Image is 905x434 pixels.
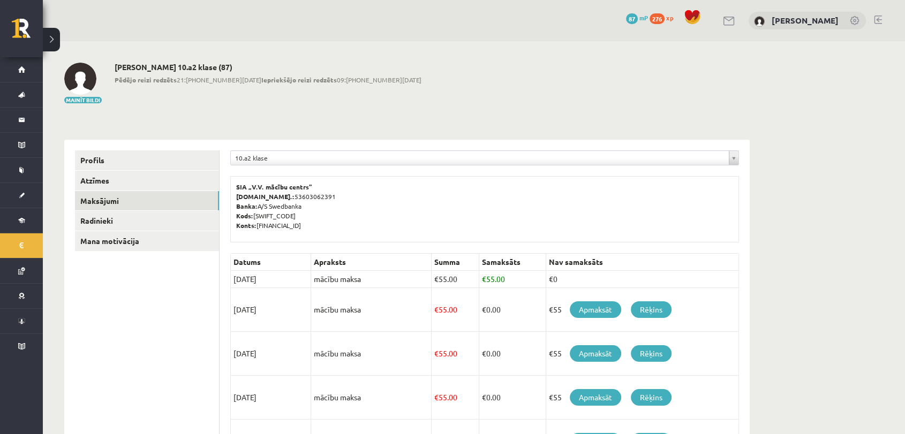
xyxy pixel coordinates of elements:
td: 55.00 [432,376,479,420]
span: 10.a2 klase [235,151,725,165]
span: € [434,274,439,284]
td: €55 [546,332,738,376]
b: Pēdējo reizi redzēts [115,75,177,84]
a: Rīgas 1. Tālmācības vidusskola [12,19,43,45]
a: Rēķins [631,301,672,318]
img: Ričards Stepiņš [754,16,765,27]
span: 87 [626,13,638,24]
a: Radinieki [75,211,219,231]
span: € [482,304,486,314]
td: 0.00 [479,376,546,420]
a: Rēķins [631,389,672,406]
span: € [434,392,439,402]
th: Datums [231,254,311,271]
b: Konts: [236,221,257,230]
span: xp [666,13,673,22]
h2: [PERSON_NAME] 10.a2 klase (87) [115,63,421,72]
a: Maksājumi [75,191,219,211]
b: SIA „V.V. mācību centrs” [236,182,313,191]
td: mācību maksa [311,332,432,376]
span: 276 [650,13,665,24]
td: 55.00 [479,271,546,288]
th: Samaksāts [479,254,546,271]
span: € [434,348,439,358]
th: Apraksts [311,254,432,271]
a: [PERSON_NAME] [772,15,839,26]
td: [DATE] [231,376,311,420]
a: Atzīmes [75,171,219,191]
span: € [482,348,486,358]
a: 87 mP [626,13,648,22]
td: €0 [546,271,738,288]
td: 55.00 [432,288,479,332]
td: 55.00 [432,332,479,376]
span: mP [639,13,648,22]
span: € [434,304,439,314]
td: 55.00 [432,271,479,288]
td: mācību maksa [311,271,432,288]
td: €55 [546,288,738,332]
a: Rēķins [631,345,672,362]
p: 53603062391 A/S Swedbanka [SWIFT_CODE] [FINANCIAL_ID] [236,182,733,230]
b: [DOMAIN_NAME].: [236,192,295,201]
td: mācību maksa [311,288,432,332]
a: 276 xp [650,13,678,22]
button: Mainīt bildi [64,97,102,103]
a: Apmaksāt [570,345,621,362]
td: 0.00 [479,288,546,332]
b: Kods: [236,211,253,220]
a: 10.a2 klase [231,151,738,165]
b: Banka: [236,202,258,210]
a: Mana motivācija [75,231,219,251]
td: [DATE] [231,332,311,376]
span: € [482,274,486,284]
span: € [482,392,486,402]
b: Iepriekšējo reizi redzēts [261,75,337,84]
td: [DATE] [231,271,311,288]
td: mācību maksa [311,376,432,420]
a: Apmaksāt [570,389,621,406]
td: €55 [546,376,738,420]
span: 21:[PHONE_NUMBER][DATE] 09:[PHONE_NUMBER][DATE] [115,75,421,85]
a: Profils [75,150,219,170]
td: [DATE] [231,288,311,332]
th: Summa [432,254,479,271]
th: Nav samaksāts [546,254,738,271]
td: 0.00 [479,332,546,376]
a: Apmaksāt [570,301,621,318]
img: Ričards Stepiņš [64,63,96,95]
